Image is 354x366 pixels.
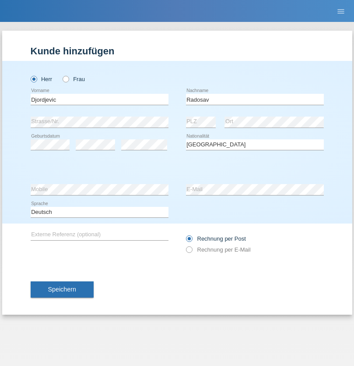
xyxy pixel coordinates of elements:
span: Speichern [48,286,76,293]
a: menu [332,8,350,14]
input: Rechnung per Post [186,235,192,246]
input: Frau [63,76,68,82]
label: Rechnung per E-Mail [186,246,251,253]
label: Herr [31,76,53,82]
input: Herr [31,76,36,82]
label: Rechnung per Post [186,235,246,242]
label: Frau [63,76,85,82]
h1: Kunde hinzufügen [31,46,324,57]
button: Speichern [31,281,94,298]
input: Rechnung per E-Mail [186,246,192,257]
i: menu [336,7,345,16]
